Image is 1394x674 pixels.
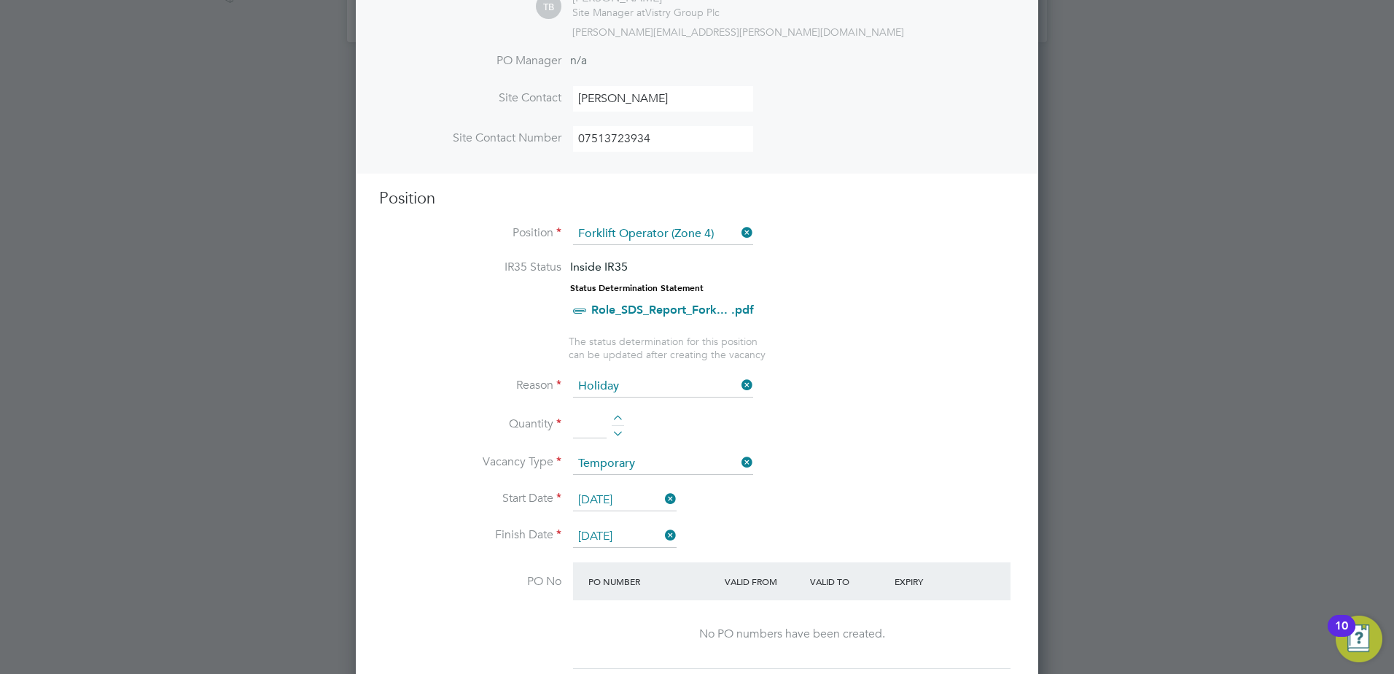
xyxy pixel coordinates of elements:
label: Start Date [379,491,561,506]
span: Site Manager at [572,6,645,19]
div: Valid From [721,568,806,594]
label: Quantity [379,417,561,432]
div: 10 [1335,626,1348,645]
span: [PERSON_NAME][EMAIL_ADDRESS][PERSON_NAME][DOMAIN_NAME] [572,26,904,39]
input: Search for... [573,223,753,245]
input: Select one [573,376,753,398]
div: Expiry [891,568,976,594]
input: Select one [573,526,677,548]
strong: Status Determination Statement [570,283,704,293]
label: IR35 Status [379,260,561,275]
div: PO Number [585,568,721,594]
div: Vistry Group Plc [572,6,720,19]
label: Site Contact [379,90,561,106]
div: No PO numbers have been created. [588,627,996,642]
label: Vacancy Type [379,454,561,470]
h3: Position [379,188,1015,209]
label: Finish Date [379,527,561,543]
span: Inside IR35 [570,260,628,274]
div: Valid To [806,568,892,594]
a: Role_SDS_Report_Fork... .pdf [591,303,754,317]
span: The status determination for this position can be updated after creating the vacancy [569,335,766,361]
label: Position [379,225,561,241]
label: PO No [379,574,561,589]
input: Select one [573,489,677,511]
label: Site Contact Number [379,131,561,146]
input: Select one [573,453,753,475]
label: Reason [379,378,561,393]
span: n/a [570,53,587,68]
label: PO Manager [379,53,561,69]
button: Open Resource Center, 10 new notifications [1336,616,1382,662]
